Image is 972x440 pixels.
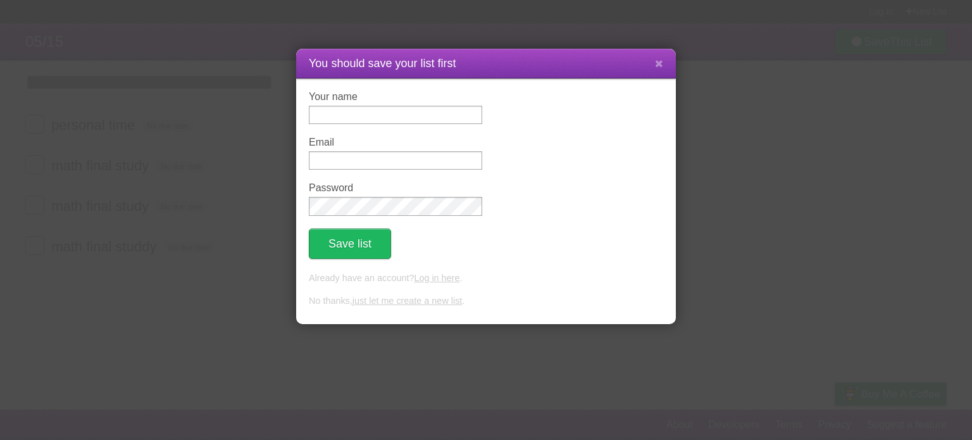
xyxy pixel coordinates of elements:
p: No thanks, . [309,294,663,308]
h1: You should save your list first [309,55,663,72]
label: Email [309,137,482,148]
a: just let me create a new list [352,296,463,306]
label: Your name [309,91,482,103]
button: Save list [309,229,391,259]
label: Password [309,182,482,194]
p: Already have an account? . [309,272,663,286]
a: Log in here [414,273,459,283]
